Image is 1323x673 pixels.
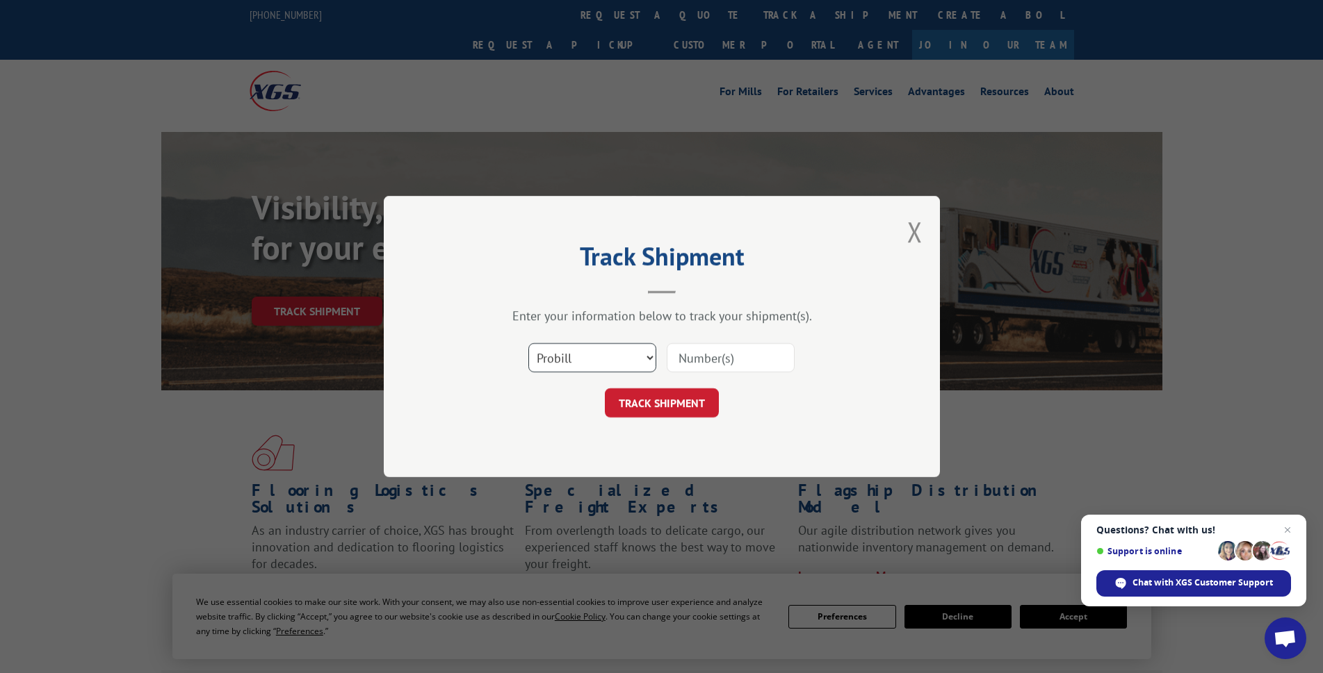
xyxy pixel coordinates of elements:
[667,343,795,372] input: Number(s)
[907,213,923,250] button: Close modal
[1265,617,1306,659] div: Open chat
[1133,576,1273,589] span: Chat with XGS Customer Support
[1096,524,1291,535] span: Questions? Chat with us!
[605,388,719,417] button: TRACK SHIPMENT
[1279,522,1296,538] span: Close chat
[1096,546,1213,556] span: Support is online
[453,247,870,273] h2: Track Shipment
[1096,570,1291,597] div: Chat with XGS Customer Support
[453,308,870,324] div: Enter your information below to track your shipment(s).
